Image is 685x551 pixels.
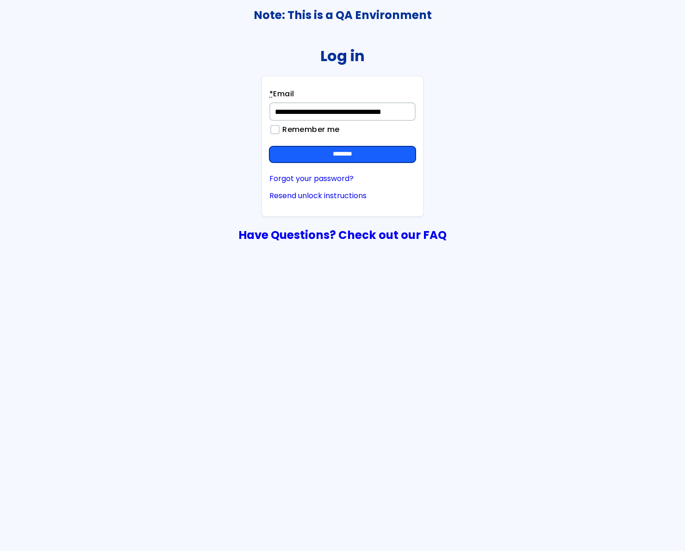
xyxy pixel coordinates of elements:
abbr: required [269,88,273,99]
a: Have Questions? Check out our FAQ [238,227,447,243]
a: Resend unlock instructions [269,192,416,200]
label: Remember me [278,125,339,134]
h3: Note: This is a QA Environment [0,9,685,22]
a: Forgot your password? [269,175,416,183]
label: Email [269,88,294,102]
h2: Log in [320,47,365,64]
